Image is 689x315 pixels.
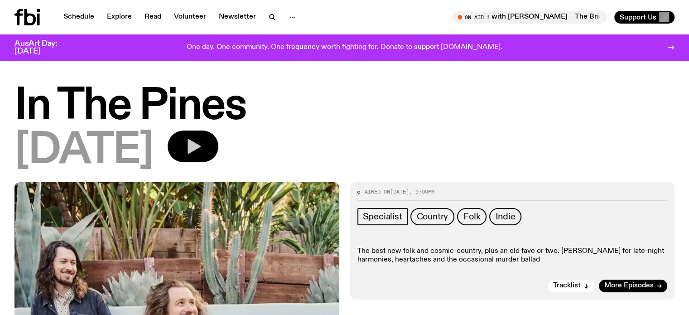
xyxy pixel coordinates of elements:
[363,212,402,222] span: Specialist
[14,40,72,55] h3: AusArt Day: [DATE]
[139,11,167,24] a: Read
[599,280,667,292] a: More Episodes
[58,11,100,24] a: Schedule
[457,208,487,225] a: Folk
[489,208,521,225] a: Indie
[410,208,455,225] a: Country
[390,188,409,195] span: [DATE]
[187,44,502,52] p: One day. One community. One frequency worth fighting for. Donate to support [DOMAIN_NAME].
[169,11,212,24] a: Volunteer
[14,86,675,127] h1: In The Pines
[213,11,261,24] a: Newsletter
[604,282,654,289] span: More Episodes
[496,212,515,222] span: Indie
[620,13,656,21] span: Support Us
[101,11,137,24] a: Explore
[357,208,408,225] a: Specialist
[553,282,581,289] span: Tracklist
[453,11,607,24] button: On AirThe Bridge with [PERSON_NAME]The Bridge with [PERSON_NAME]
[409,188,434,195] span: , 9:00pm
[417,212,448,222] span: Country
[548,280,594,292] button: Tracklist
[463,212,480,222] span: Folk
[14,131,153,171] span: [DATE]
[357,247,668,264] p: The best new folk and cosmic-country, plus an old fave or two. [PERSON_NAME] for late-night harmo...
[614,11,675,24] button: Support Us
[365,188,390,195] span: Aired on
